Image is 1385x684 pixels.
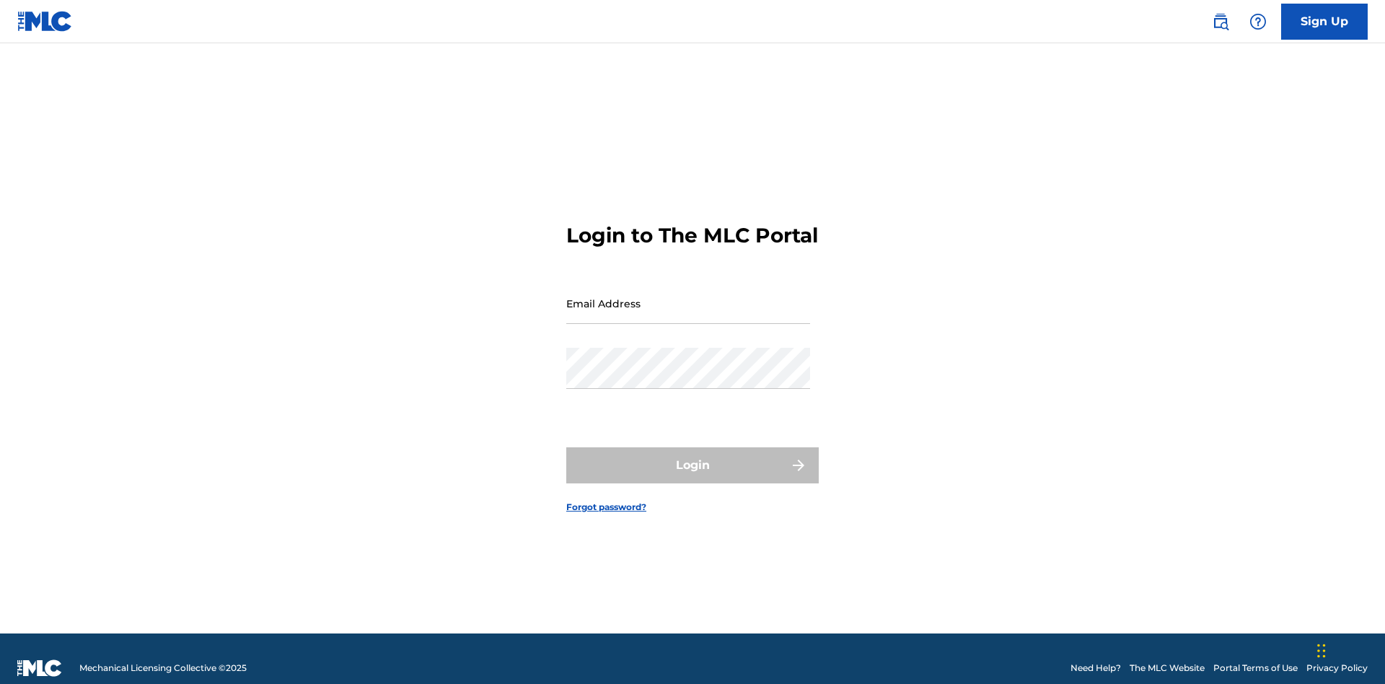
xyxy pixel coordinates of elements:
img: MLC Logo [17,11,73,32]
a: Sign Up [1281,4,1368,40]
a: Need Help? [1070,662,1121,675]
img: help [1249,13,1267,30]
a: Forgot password? [566,501,646,514]
div: Help [1244,7,1272,36]
a: Public Search [1206,7,1235,36]
h3: Login to The MLC Portal [566,223,818,248]
a: Privacy Policy [1306,662,1368,675]
iframe: Chat Widget [1313,615,1385,684]
span: Mechanical Licensing Collective © 2025 [79,662,247,675]
img: search [1212,13,1229,30]
div: Drag [1317,629,1326,672]
a: Portal Terms of Use [1213,662,1298,675]
a: The MLC Website [1130,662,1205,675]
img: logo [17,659,62,677]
